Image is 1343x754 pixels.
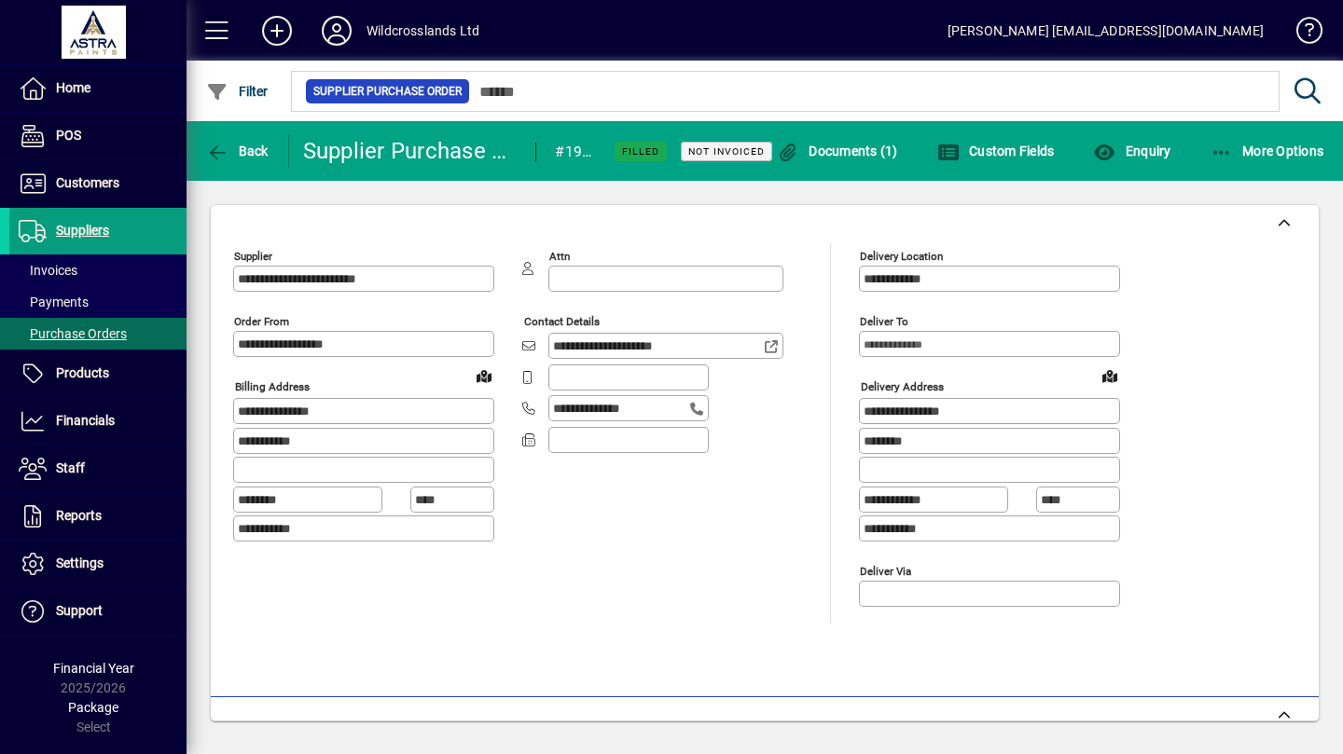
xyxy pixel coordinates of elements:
span: Customers [56,175,119,190]
a: Knowledge Base [1282,4,1320,64]
a: Settings [9,541,187,587]
span: Invoices [19,263,77,278]
button: More Options [1206,134,1329,168]
div: #1915 [555,137,591,167]
span: Enquiry [1093,144,1170,158]
span: Staff [56,460,85,475]
span: Payments [19,295,89,309]
span: Home [56,80,90,95]
span: Filled [622,145,659,158]
span: Purchase Orders [19,326,127,341]
div: Supplier Purchase Order [303,136,518,166]
app-page-header-button: Back [187,134,289,168]
span: Not Invoiced [688,145,765,158]
a: Staff [9,446,187,492]
span: Supplier Purchase Order [313,82,462,101]
span: Products [56,365,109,380]
mat-label: Order from [234,315,289,328]
a: Payments [9,286,187,318]
span: Package [68,700,118,715]
button: Documents (1) [772,134,903,168]
a: Invoices [9,254,187,286]
span: Settings [56,555,104,570]
button: Back [201,134,273,168]
button: Enquiry [1088,134,1175,168]
a: POS [9,113,187,159]
button: Add [247,14,307,48]
mat-label: Delivery Location [860,250,943,263]
a: Reports [9,493,187,540]
a: View on map [1095,361,1125,391]
a: Purchase Orders [9,318,187,350]
a: Support [9,588,187,635]
span: Filter [206,84,269,99]
button: Custom Fields [933,134,1059,168]
mat-label: Attn [549,250,570,263]
span: POS [56,128,81,143]
a: Financials [9,398,187,445]
a: Home [9,65,187,112]
mat-label: Deliver To [860,315,908,328]
div: Wildcrosslands Ltd [367,16,479,46]
a: View on map [469,361,499,391]
a: Customers [9,160,187,207]
button: Profile [307,14,367,48]
span: Documents (1) [777,144,898,158]
span: Financial Year [53,661,134,676]
span: Custom Fields [937,144,1055,158]
mat-label: Deliver via [860,564,911,577]
span: Financials [56,413,115,428]
mat-label: Supplier [234,250,272,263]
button: Filter [201,75,273,108]
span: Reports [56,508,102,523]
span: Back [206,144,269,158]
span: Suppliers [56,223,109,238]
a: Products [9,350,187,397]
span: Support [56,603,103,618]
div: [PERSON_NAME] [EMAIL_ADDRESS][DOMAIN_NAME] [948,16,1264,46]
span: More Options [1211,144,1324,158]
